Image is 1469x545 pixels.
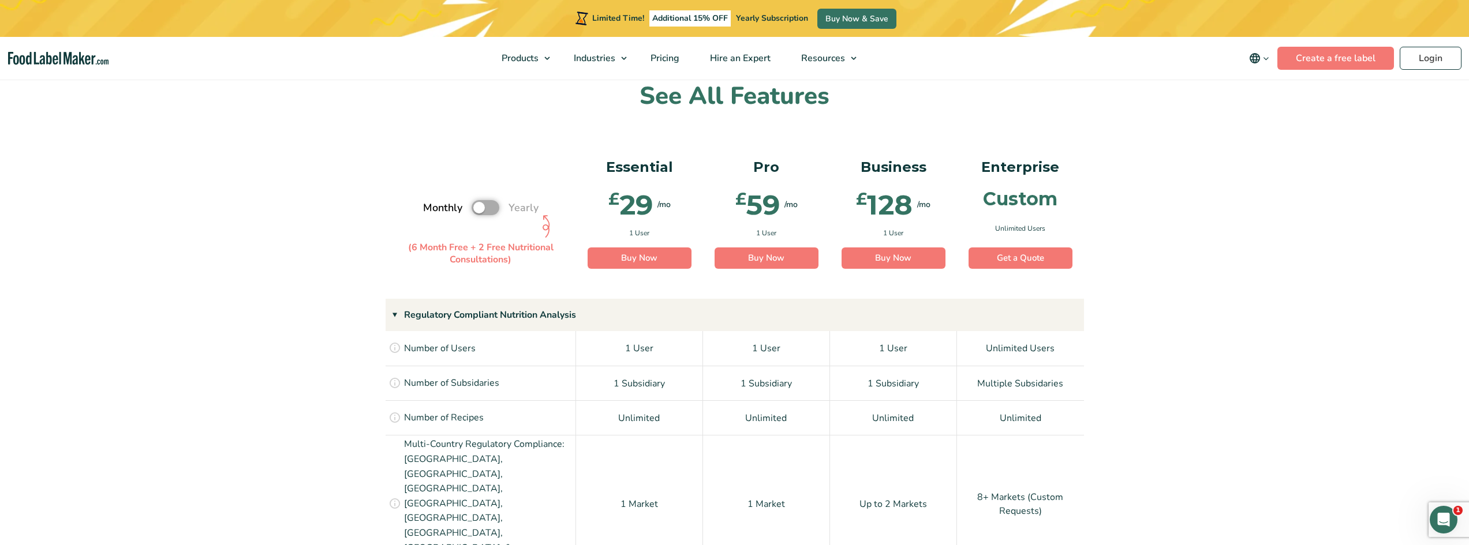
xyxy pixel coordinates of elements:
[707,52,772,65] span: Hire an Expert
[969,156,1072,178] p: Enterprise
[703,400,830,435] div: Unlimited
[703,331,830,366] div: 1 User
[1400,47,1461,70] a: Login
[404,376,499,391] p: Number of Subsidaries
[883,228,903,238] span: 1 User
[798,52,846,65] span: Resources
[856,191,913,219] div: 128
[786,37,862,80] a: Resources
[576,331,703,366] div: 1 User
[756,228,776,238] span: 1 User
[957,331,1084,366] div: Unlimited Users
[423,200,462,216] span: Monthly
[817,9,896,29] a: Buy Now & Save
[715,156,818,178] p: Pro
[487,37,556,80] a: Products
[588,156,691,178] p: Essential
[498,52,540,65] span: Products
[394,209,567,266] p: (6 Month Free + 2 Free Nutritional Consultations)
[592,13,644,24] span: Limited Time!
[559,37,633,80] a: Industries
[636,37,692,80] a: Pricing
[588,247,691,269] a: Buy Now
[576,366,703,400] div: 1 Subsidiary
[830,400,957,435] div: Unlimited
[995,223,1045,234] span: Unlimited Users
[509,200,539,216] span: Yearly
[649,10,731,27] span: Additional 15% OFF
[570,52,616,65] span: Industries
[695,37,783,80] a: Hire an Expert
[647,52,681,65] span: Pricing
[735,191,780,219] div: 59
[715,247,818,269] a: Buy Now
[735,191,746,208] span: £
[917,198,930,211] span: /mo
[608,191,653,219] div: 29
[386,299,1084,331] div: Regulatory Compliant Nutrition Analysis
[1277,47,1394,70] a: Create a free label
[657,198,671,211] span: /mo
[736,13,808,24] span: Yearly Subscription
[629,228,649,238] span: 1 User
[576,400,703,435] div: Unlimited
[957,400,1084,435] div: Unlimited
[404,411,484,426] p: Number of Recipes
[357,81,1113,112] h2: See All Features
[983,190,1057,208] div: Custom
[830,366,957,400] div: 1 Subsidiary
[472,200,499,215] label: Toggle
[842,156,945,178] p: Business
[830,331,957,366] div: 1 User
[842,247,945,269] a: Buy Now
[404,341,476,356] p: Number of Users
[784,198,798,211] span: /mo
[957,366,1084,400] div: Multiple Subsidaries
[856,191,867,208] span: £
[703,366,830,400] div: 1 Subsidiary
[1453,506,1463,515] span: 1
[969,247,1072,269] a: Get a Quote
[1430,506,1457,533] iframe: Intercom live chat
[608,191,619,208] span: £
